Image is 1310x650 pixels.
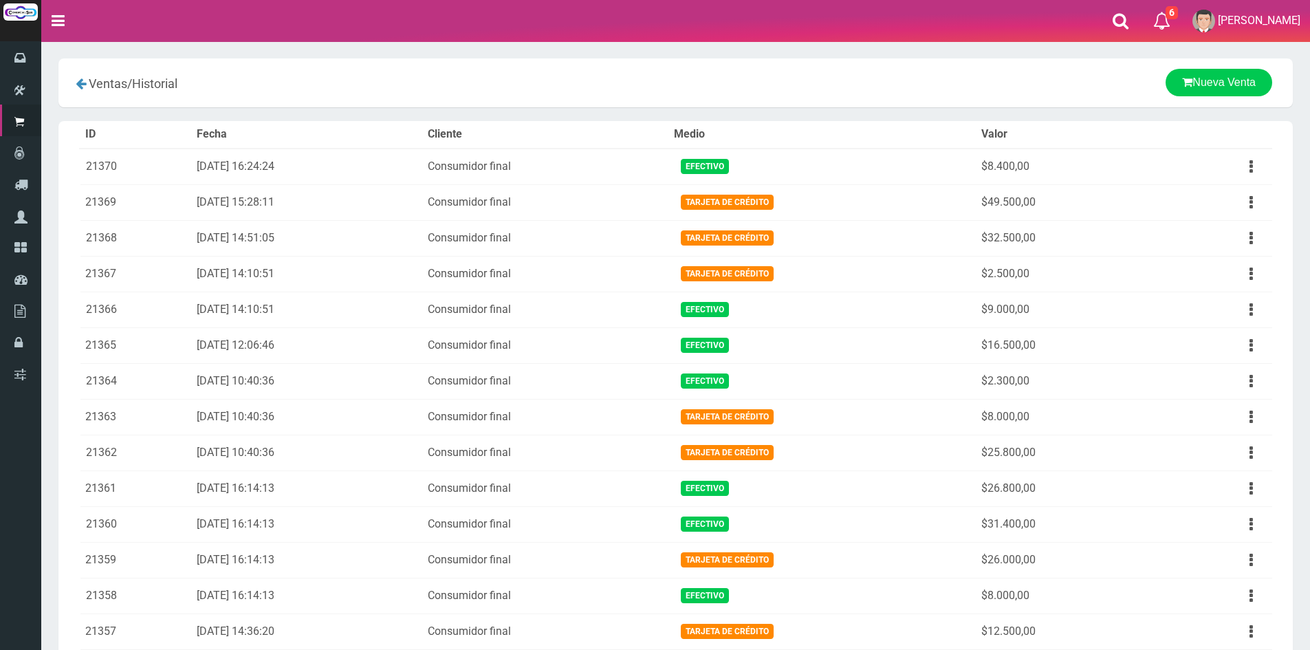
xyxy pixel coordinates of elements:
[191,506,423,542] td: [DATE] 16:14:13
[976,327,1162,363] td: $16.500,00
[191,292,423,327] td: [DATE] 14:10:51
[976,578,1162,614] td: $8.000,00
[191,149,423,185] td: [DATE] 16:24:24
[976,506,1162,542] td: $31.400,00
[3,3,38,21] img: Logo grande
[422,506,668,542] td: Consumidor final
[422,363,668,399] td: Consumidor final
[681,445,774,459] span: Tarjeta de Crédito
[80,363,191,399] td: 21364
[1192,10,1215,32] img: User Image
[976,614,1162,649] td: $12.500,00
[681,266,774,281] span: Tarjeta de Crédito
[976,435,1162,470] td: $25.800,00
[681,159,729,173] span: Efectivo
[681,481,729,495] span: Efectivo
[976,121,1162,149] th: Valor
[976,292,1162,327] td: $9.000,00
[422,578,668,614] td: Consumidor final
[976,363,1162,399] td: $2.300,00
[976,220,1162,256] td: $32.500,00
[976,256,1162,292] td: $2.500,00
[191,578,423,614] td: [DATE] 16:14:13
[80,506,191,542] td: 21360
[681,588,729,603] span: Efectivo
[976,470,1162,506] td: $26.800,00
[681,624,774,638] span: Tarjeta de Crédito
[191,327,423,363] td: [DATE] 12:06:46
[80,327,191,363] td: 21365
[681,338,729,352] span: Efectivo
[191,256,423,292] td: [DATE] 14:10:51
[422,184,668,220] td: Consumidor final
[80,542,191,578] td: 21359
[976,399,1162,435] td: $8.000,00
[422,614,668,649] td: Consumidor final
[681,195,774,209] span: Tarjeta de Crédito
[681,230,774,245] span: Tarjeta de Crédito
[191,399,423,435] td: [DATE] 10:40:36
[80,292,191,327] td: 21366
[976,149,1162,185] td: $8.400,00
[422,220,668,256] td: Consumidor final
[132,76,177,91] span: Historial
[976,184,1162,220] td: $49.500,00
[80,614,191,649] td: 21357
[80,149,191,185] td: 21370
[191,542,423,578] td: [DATE] 16:14:13
[681,517,729,531] span: Efectivo
[1166,6,1178,19] span: 6
[80,184,191,220] td: 21369
[80,578,191,614] td: 21358
[89,76,127,91] span: Ventas
[668,121,976,149] th: Medio
[422,435,668,470] td: Consumidor final
[191,184,423,220] td: [DATE] 15:28:11
[191,470,423,506] td: [DATE] 16:14:13
[422,470,668,506] td: Consumidor final
[191,435,423,470] td: [DATE] 10:40:36
[80,220,191,256] td: 21368
[191,220,423,256] td: [DATE] 14:51:05
[1166,69,1272,96] a: Nueva Venta
[80,470,191,506] td: 21361
[191,614,423,649] td: [DATE] 14:36:20
[422,327,668,363] td: Consumidor final
[69,69,473,97] div: /
[422,149,668,185] td: Consumidor final
[681,302,729,316] span: Efectivo
[191,121,423,149] th: Fecha
[681,409,774,424] span: Tarjeta de Crédito
[422,292,668,327] td: Consumidor final
[80,399,191,435] td: 21363
[422,399,668,435] td: Consumidor final
[191,363,423,399] td: [DATE] 10:40:36
[422,256,668,292] td: Consumidor final
[681,373,729,388] span: Efectivo
[422,542,668,578] td: Consumidor final
[80,256,191,292] td: 21367
[681,552,774,567] span: Tarjeta de Crédito
[80,435,191,470] td: 21362
[976,542,1162,578] td: $26.000,00
[80,121,191,149] th: ID
[422,121,668,149] th: Cliente
[1218,14,1300,27] span: [PERSON_NAME]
